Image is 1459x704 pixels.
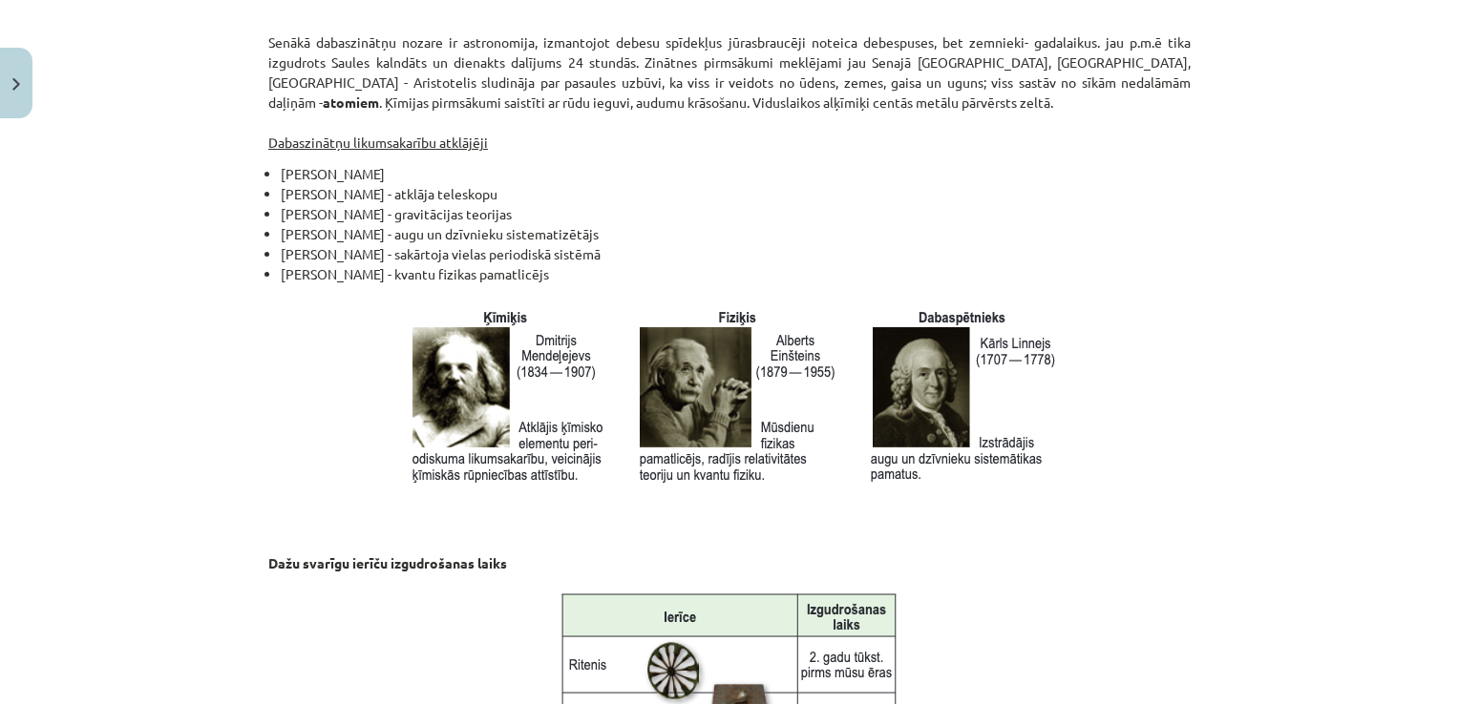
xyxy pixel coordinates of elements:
li: [PERSON_NAME] - atklāja teleskopu [281,184,1191,204]
li: [PERSON_NAME] [281,164,1191,184]
li: [PERSON_NAME] - kvantu fizikas pamatlicējs [281,264,1191,542]
u: Dabaszinātņu likumsakarību atklājēji [268,134,488,151]
strong: atomiem [323,93,379,111]
li: [PERSON_NAME] - augu un dzīvnieku sistematizētājs [281,224,1191,244]
li: [PERSON_NAME] - sakārtoja vielas periodiskā sistēmā [281,244,1191,264]
li: [PERSON_NAME] - gravitācijas teorijas [281,204,1191,224]
img: icon-close-lesson-0947bae3869378f0d4975bcd49f059093ad1ed9edebbc8119c70593378902aed.svg [12,78,20,91]
p: Senākā dabaszinātņu nozare ir astronomija, izmantojot debesu spīdekļus jūrasbraucēji noteica debe... [268,32,1191,153]
strong: Dažu svarīgu ierīču izgudrošanas laiks [268,554,507,571]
